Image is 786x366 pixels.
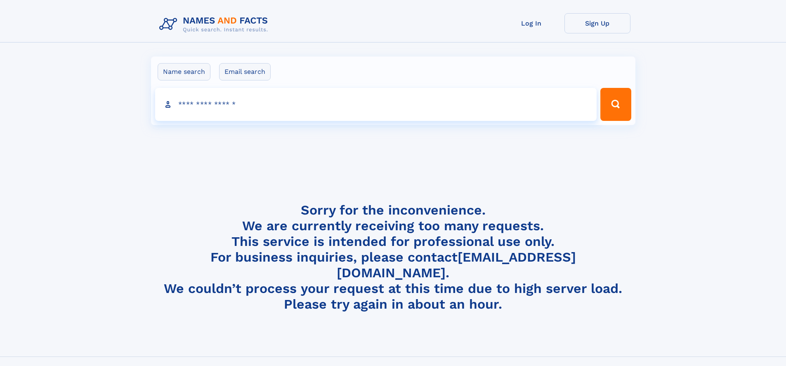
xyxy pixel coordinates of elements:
[600,88,631,121] button: Search Button
[156,13,275,35] img: Logo Names and Facts
[564,13,630,33] a: Sign Up
[155,88,597,121] input: search input
[498,13,564,33] a: Log In
[158,63,210,80] label: Name search
[156,202,630,312] h4: Sorry for the inconvenience. We are currently receiving too many requests. This service is intend...
[219,63,271,80] label: Email search
[337,249,576,281] a: [EMAIL_ADDRESS][DOMAIN_NAME]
